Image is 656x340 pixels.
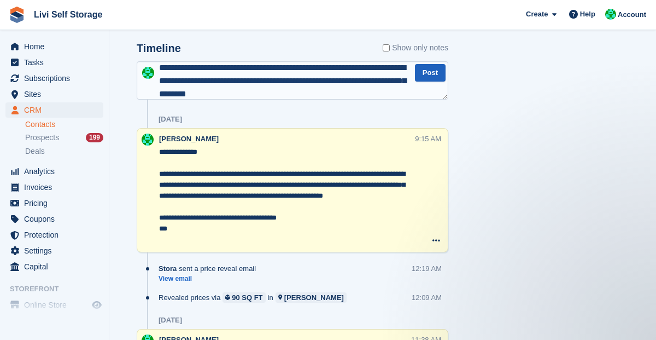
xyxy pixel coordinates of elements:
[24,211,90,227] span: Coupons
[5,39,103,54] a: menu
[222,292,265,303] a: 90 SQ FT
[137,42,181,55] h2: Timeline
[24,297,90,313] span: Online Store
[605,9,616,20] img: Joe Robertson
[142,67,154,79] img: Joe Robertson
[5,259,103,274] a: menu
[618,9,646,20] span: Account
[5,55,103,70] a: menu
[276,292,347,303] a: [PERSON_NAME]
[5,102,103,118] a: menu
[526,9,548,20] span: Create
[415,134,441,144] div: 9:15 AM
[30,5,107,24] a: Livi Self Storage
[24,71,90,86] span: Subscriptions
[10,284,109,295] span: Storefront
[25,132,59,143] span: Prospects
[142,134,154,146] img: Joe Robertson
[25,146,45,157] span: Deals
[159,263,261,274] div: sent a price reveal email
[24,227,90,243] span: Protection
[24,195,90,211] span: Pricing
[24,164,90,179] span: Analytics
[5,243,103,258] a: menu
[5,71,103,86] a: menu
[159,316,182,325] div: [DATE]
[5,211,103,227] a: menu
[5,195,103,211] a: menu
[24,259,90,274] span: Capital
[159,292,352,303] div: Revealed prices via in
[412,292,442,303] div: 12:09 AM
[25,146,103,157] a: Deals
[5,227,103,243] a: menu
[24,180,90,195] span: Invoices
[580,9,595,20] span: Help
[284,292,344,303] div: [PERSON_NAME]
[24,102,90,118] span: CRM
[25,119,103,130] a: Contacts
[24,39,90,54] span: Home
[383,42,448,54] label: Show only notes
[412,263,442,274] div: 12:19 AM
[25,132,103,143] a: Prospects 199
[159,263,177,274] span: Stora
[383,42,390,54] input: Show only notes
[5,180,103,195] a: menu
[9,7,25,23] img: stora-icon-8386f47178a22dfd0bd8f6a31ec36ba5ce8667c1dd55bd0f319d3a0aa187defe.svg
[159,135,219,143] span: [PERSON_NAME]
[24,243,90,258] span: Settings
[415,64,446,82] button: Post
[86,133,103,142] div: 199
[5,297,103,313] a: menu
[5,87,103,102] a: menu
[159,274,261,284] a: View email
[232,292,262,303] div: 90 SQ FT
[24,87,90,102] span: Sites
[5,164,103,179] a: menu
[90,298,103,312] a: Preview store
[24,55,90,70] span: Tasks
[159,115,182,124] div: [DATE]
